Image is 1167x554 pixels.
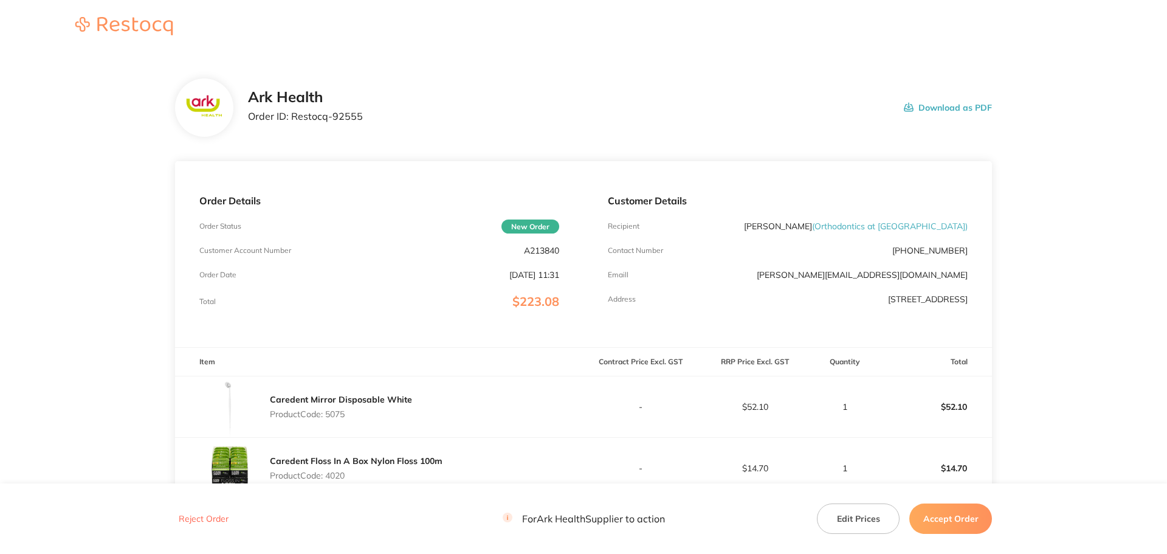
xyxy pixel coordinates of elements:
[270,471,442,480] p: Product Code: 4020
[501,220,559,234] span: New Order
[509,270,559,280] p: [DATE] 11:31
[892,246,968,255] p: [PHONE_NUMBER]
[184,94,224,122] img: c3FhZTAyaA
[63,17,185,35] img: Restocq logo
[698,348,812,376] th: RRP Price Excl. GST
[199,438,260,499] img: NmltMW8xbg
[608,246,663,255] p: Contact Number
[812,221,968,232] span: ( Orthodontics at [GEOGRAPHIC_DATA] )
[63,17,185,37] a: Restocq logo
[583,348,698,376] th: Contract Price Excl. GST
[512,294,559,309] span: $223.08
[698,463,811,473] p: $14.70
[909,504,992,534] button: Accept Order
[878,392,991,421] p: $52.10
[175,514,232,525] button: Reject Order
[608,271,628,279] p: Emaill
[608,195,968,206] p: Customer Details
[199,271,236,279] p: Order Date
[817,504,900,534] button: Edit Prices
[584,402,697,412] p: -
[524,246,559,255] p: A213840
[698,402,811,412] p: $52.10
[757,269,968,280] a: [PERSON_NAME][EMAIL_ADDRESS][DOMAIN_NAME]
[199,297,216,306] p: Total
[813,463,877,473] p: 1
[270,409,412,419] p: Product Code: 5075
[608,222,639,230] p: Recipient
[904,89,992,126] button: Download as PDF
[199,246,291,255] p: Customer Account Number
[584,463,697,473] p: -
[878,348,992,376] th: Total
[744,221,968,231] p: [PERSON_NAME]
[175,348,583,376] th: Item
[878,454,991,483] p: $14.70
[199,222,241,230] p: Order Status
[248,111,363,122] p: Order ID: Restocq- 92555
[248,89,363,106] h2: Ark Health
[199,376,260,437] img: MGVtdnZ6eg
[813,402,877,412] p: 1
[199,195,559,206] p: Order Details
[270,455,442,466] a: Caredent Floss In A Box Nylon Floss 100m
[270,394,412,405] a: Caredent Mirror Disposable White
[503,513,665,525] p: For Ark Health Supplier to action
[608,295,636,303] p: Address
[888,294,968,304] p: [STREET_ADDRESS]
[812,348,878,376] th: Quantity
